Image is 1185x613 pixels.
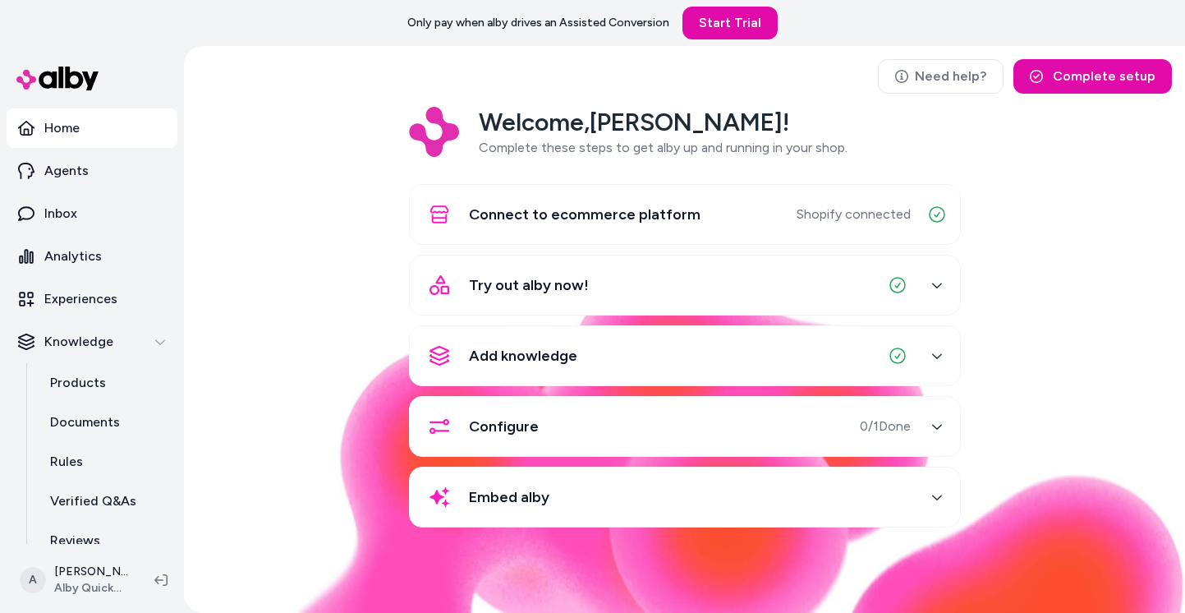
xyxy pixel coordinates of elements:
[420,265,950,305] button: Try out alby now!
[469,203,700,226] span: Connect to ecommerce platform
[34,482,177,521] a: Verified Q&As
[860,417,911,436] span: 0 / 1 Done
[420,477,950,517] button: Embed alby
[20,567,46,593] span: A
[7,322,177,362] button: Knowledge
[10,554,141,606] button: A[PERSON_NAME]Alby QuickStart Store
[184,265,1185,613] img: alby Bubble
[50,373,106,393] p: Products
[44,204,77,224] p: Inbox
[44,118,80,138] p: Home
[7,237,177,276] a: Analytics
[44,161,89,181] p: Agents
[878,59,1004,94] a: Need help?
[420,336,950,376] button: Add knowledge
[797,205,911,224] span: Shopify connected
[469,486,549,509] span: Embed alby
[469,344,577,367] span: Add knowledge
[479,140,847,155] span: Complete these steps to get alby up and running in your shop.
[409,107,459,157] img: Logo
[34,403,177,442] a: Documents
[34,442,177,482] a: Rules
[479,107,847,138] h2: Welcome, [PERSON_NAME] !
[7,151,177,191] a: Agents
[469,274,589,297] span: Try out alby now!
[50,531,100,551] p: Reviews
[34,521,177,560] a: Reviews
[420,407,950,446] button: Configure0/1Done
[50,413,120,432] p: Documents
[44,247,102,266] p: Analytics
[7,279,177,319] a: Experiences
[469,415,539,438] span: Configure
[420,195,950,234] button: Connect to ecommerce platformShopify connected
[7,108,177,148] a: Home
[16,67,99,90] img: alby Logo
[50,452,83,472] p: Rules
[1013,59,1172,94] button: Complete setup
[44,332,113,352] p: Knowledge
[34,363,177,403] a: Products
[7,194,177,233] a: Inbox
[54,580,128,597] span: Alby QuickStart Store
[54,564,128,580] p: [PERSON_NAME]
[50,491,136,511] p: Verified Q&As
[44,289,117,309] p: Experiences
[682,7,778,39] a: Start Trial
[407,15,669,31] p: Only pay when alby drives an Assisted Conversion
